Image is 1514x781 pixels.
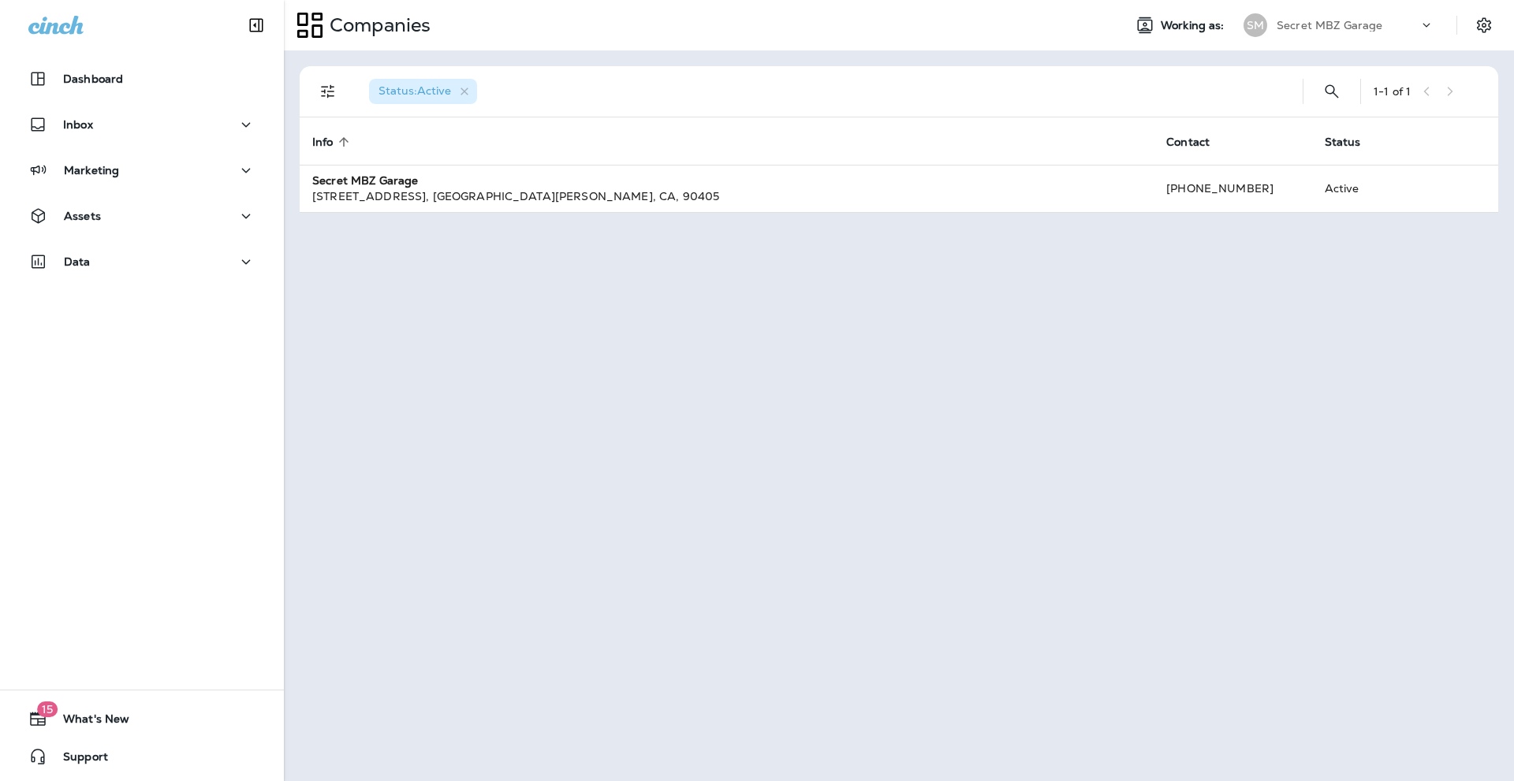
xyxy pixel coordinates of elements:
span: Support [47,750,108,769]
button: Marketing [16,154,268,186]
div: 1 - 1 of 1 [1374,85,1411,98]
span: Info [312,136,334,149]
button: Support [16,741,268,772]
span: Contact [1166,135,1230,149]
td: Active [1312,165,1413,212]
button: 15What's New [16,703,268,735]
span: What's New [47,712,129,731]
p: Marketing [64,164,119,177]
button: Collapse Sidebar [234,9,278,41]
span: Contact [1166,136,1210,149]
button: Search Companies [1316,76,1348,107]
span: Info [312,135,354,149]
p: Assets [64,210,101,222]
p: Dashboard [63,73,123,85]
span: Status : Active [378,84,451,98]
div: [STREET_ADDRESS] , [GEOGRAPHIC_DATA][PERSON_NAME] , CA , 90405 [312,188,1141,204]
span: 15 [37,701,58,717]
td: [PHONE_NUMBER] [1154,165,1311,212]
button: Inbox [16,109,268,140]
span: Working as: [1161,19,1228,32]
button: Dashboard [16,63,268,95]
div: SM [1244,13,1267,37]
p: Inbox [63,118,93,131]
span: Status [1325,135,1382,149]
p: Companies [323,13,431,37]
button: Assets [16,200,268,232]
button: Data [16,246,268,277]
strong: Secret MBZ Garage [312,173,418,188]
p: Secret MBZ Garage [1277,19,1382,32]
span: Status [1325,136,1361,149]
button: Filters [312,76,344,107]
p: Data [64,255,91,268]
button: Settings [1470,11,1498,39]
div: Status:Active [369,79,477,104]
